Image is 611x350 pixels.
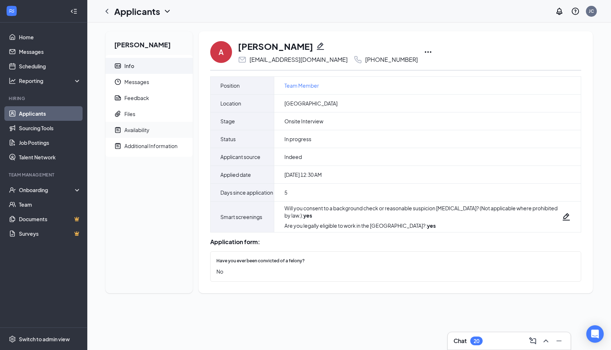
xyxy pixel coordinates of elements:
[540,335,552,347] button: ChevronUp
[424,48,432,56] svg: Ellipses
[220,117,235,126] span: Stage
[284,222,562,229] div: Are you legally eligible to work in the [GEOGRAPHIC_DATA]? :
[216,267,568,275] span: No
[114,5,160,17] h1: Applicants
[114,62,121,69] svg: ContactCard
[220,81,240,90] span: Position
[474,338,479,344] div: 20
[124,94,149,102] div: Feedback
[124,126,149,134] div: Availability
[124,74,187,90] span: Messages
[571,7,580,16] svg: QuestionInfo
[124,110,135,118] div: Files
[19,59,81,73] a: Scheduling
[163,7,172,16] svg: ChevronDown
[19,30,81,44] a: Home
[220,135,236,143] span: Status
[70,8,77,15] svg: Collapse
[284,81,319,90] a: Team Member
[284,118,323,125] span: Onsite Interview
[19,77,81,84] div: Reporting
[220,152,260,161] span: Applicant source
[19,186,75,194] div: Onboarding
[528,337,537,345] svg: ComposeMessage
[220,188,273,197] span: Days since application
[9,186,16,194] svg: UserCheck
[555,7,564,16] svg: Notifications
[586,325,604,343] div: Open Intercom Messenger
[589,8,594,14] div: JC
[365,56,418,63] div: [PHONE_NUMBER]
[9,77,16,84] svg: Analysis
[105,138,193,154] a: NoteActiveAdditional Information
[238,40,313,52] h1: [PERSON_NAME]
[562,212,571,221] svg: Pencil
[8,7,15,15] svg: WorkstreamLogo
[210,238,581,246] div: Application form:
[19,135,81,150] a: Job Postings
[284,153,302,160] span: Indeed
[249,56,348,63] div: [EMAIL_ADDRESS][DOMAIN_NAME]
[19,121,81,135] a: Sourcing Tools
[316,42,325,51] svg: Pencil
[19,197,81,212] a: Team
[284,204,562,219] div: Will you consent to a background check or reasonable suspicion [MEDICAL_DATA]? (Not applicable wh...
[454,337,467,345] h3: Chat
[238,55,247,64] svg: Email
[19,335,70,343] div: Switch to admin view
[105,31,193,55] h2: [PERSON_NAME]
[303,212,312,219] strong: yes
[427,222,436,229] strong: yes
[284,135,311,143] span: In progress
[220,99,241,108] span: Location
[354,55,362,64] svg: Phone
[105,90,193,106] a: ReportFeedback
[124,62,134,69] div: Info
[9,335,16,343] svg: Settings
[114,94,121,102] svg: Report
[555,337,563,345] svg: Minimize
[219,47,224,57] div: A
[19,226,81,241] a: SurveysCrown
[19,150,81,164] a: Talent Network
[553,335,565,347] button: Minimize
[19,44,81,59] a: Messages
[114,110,121,118] svg: Paperclip
[114,126,121,134] svg: NoteActive
[9,172,80,178] div: Team Management
[105,58,193,74] a: ContactCardInfo
[284,189,287,196] span: 5
[105,74,193,90] a: ClockMessages
[216,258,305,265] span: Have you ever been convicted of a felony?
[19,106,81,121] a: Applicants
[114,78,121,85] svg: Clock
[103,7,111,16] svg: ChevronLeft
[19,212,81,226] a: DocumentsCrown
[527,335,539,347] button: ComposeMessage
[284,100,338,107] span: [GEOGRAPHIC_DATA]
[284,171,322,178] span: [DATE] 12:30 AM
[220,212,262,221] span: Smart screenings
[542,337,550,345] svg: ChevronUp
[9,95,80,102] div: Hiring
[220,170,251,179] span: Applied date
[114,142,121,150] svg: NoteActive
[105,106,193,122] a: PaperclipFiles
[105,122,193,138] a: NoteActiveAvailability
[124,142,177,150] div: Additional Information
